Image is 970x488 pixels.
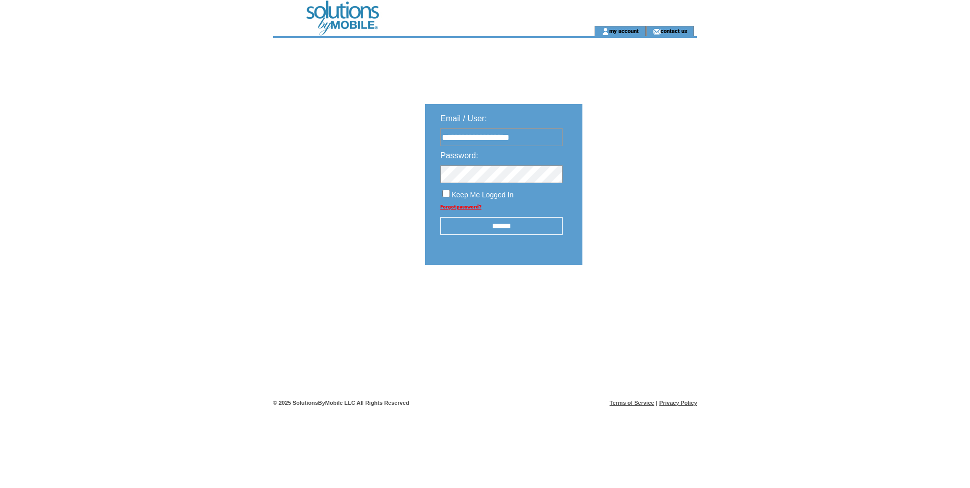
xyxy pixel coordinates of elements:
span: Keep Me Logged In [452,191,513,199]
img: account_icon.gif;jsessionid=8BE823BFD43C099DDAB4E52191A44F3A [602,27,609,36]
img: transparent.png;jsessionid=8BE823BFD43C099DDAB4E52191A44F3A [612,290,663,303]
img: contact_us_icon.gif;jsessionid=8BE823BFD43C099DDAB4E52191A44F3A [653,27,661,36]
span: | [656,400,657,406]
a: Privacy Policy [659,400,697,406]
span: © 2025 SolutionsByMobile LLC All Rights Reserved [273,400,409,406]
a: my account [609,27,639,34]
a: contact us [661,27,687,34]
a: Forgot password? [440,204,481,210]
a: Terms of Service [610,400,654,406]
span: Password: [440,151,478,160]
span: Email / User: [440,114,487,123]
